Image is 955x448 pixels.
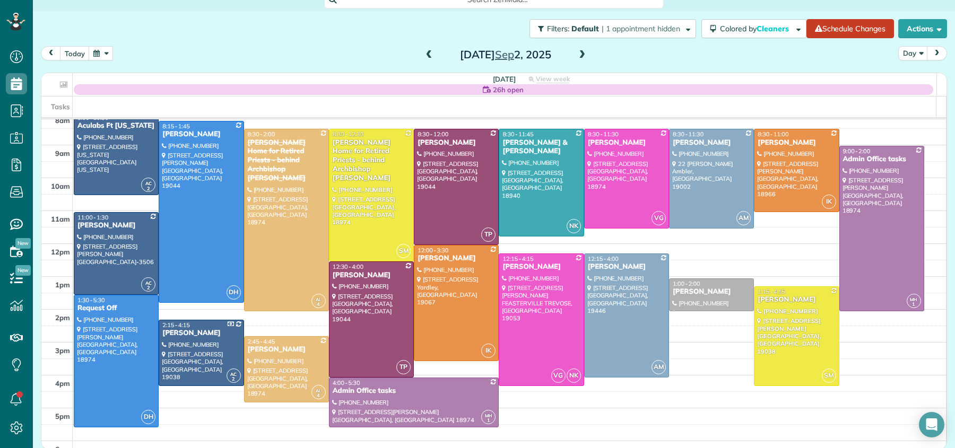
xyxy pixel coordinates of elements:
[162,329,240,338] div: [PERSON_NAME]
[822,368,836,383] span: SM
[55,280,70,289] span: 1pm
[55,346,70,355] span: 3pm
[529,19,696,38] button: Filters: Default | 1 appointment hidden
[672,138,751,147] div: [PERSON_NAME]
[77,296,105,304] span: 1:30 - 5:30
[481,227,496,242] span: TP
[60,46,90,60] button: today
[571,24,600,33] span: Default
[316,388,322,393] span: AL
[15,238,31,249] span: New
[652,360,666,374] span: AM
[547,24,569,33] span: Filters:
[502,262,580,271] div: [PERSON_NAME]
[55,412,70,420] span: 5pm
[502,255,533,262] span: 12:15 - 4:15
[588,255,619,262] span: 12:15 - 4:00
[142,184,155,194] small: 2
[396,360,411,374] span: TP
[312,391,325,401] small: 4
[493,75,516,83] span: [DATE]
[602,24,680,33] span: | 1 appointment hidden
[587,138,666,147] div: [PERSON_NAME]
[757,24,791,33] span: Cleaners
[587,262,666,271] div: [PERSON_NAME]
[312,300,325,310] small: 4
[482,416,495,426] small: 1
[316,296,322,302] span: AL
[493,84,524,95] span: 26h open
[227,374,240,384] small: 2
[77,304,155,313] div: Request Off
[652,211,666,225] span: VG
[502,130,533,138] span: 8:30 - 11:45
[248,338,275,345] span: 2:45 - 4:45
[495,48,514,61] span: Sep
[551,368,566,383] span: VG
[907,300,921,310] small: 1
[55,379,70,388] span: 4pm
[227,285,241,300] span: DH
[567,219,581,233] span: NK
[673,280,700,287] span: 1:00 - 2:00
[162,122,190,130] span: 8:15 - 1:45
[843,155,921,164] div: Admin Office tasks
[145,280,152,286] span: AC
[247,345,326,354] div: [PERSON_NAME]
[418,130,448,138] span: 8:30 - 12:00
[757,295,836,304] div: [PERSON_NAME]
[41,46,61,60] button: prev
[142,283,155,293] small: 2
[248,130,275,138] span: 8:30 - 2:00
[736,211,751,225] span: AM
[910,296,917,302] span: MH
[247,138,326,183] div: [PERSON_NAME] Home for Retired Priests - behind Archbishop [PERSON_NAME]
[55,116,70,125] span: 8am
[332,138,411,183] div: [PERSON_NAME] Home for Retired Priests - behind Archbishop [PERSON_NAME]
[141,410,155,424] span: DH
[758,288,785,295] span: 1:15 - 4:15
[536,75,570,83] span: View week
[898,19,947,38] button: Actions
[51,102,70,111] span: Tasks
[417,138,496,147] div: [PERSON_NAME]
[55,149,70,157] span: 9am
[230,371,237,377] span: AC
[55,313,70,322] span: 2pm
[396,244,411,258] span: SM
[524,19,696,38] a: Filters: Default | 1 appointment hidden
[51,215,70,223] span: 11am
[77,221,155,230] div: [PERSON_NAME]
[567,368,581,383] span: NK
[502,138,580,156] div: [PERSON_NAME] & [PERSON_NAME]
[588,130,619,138] span: 8:30 - 11:30
[145,180,152,186] span: AC
[822,195,836,209] span: IK
[481,344,496,358] span: IK
[418,247,448,254] span: 12:00 - 3:30
[720,24,793,33] span: Colored by
[806,19,894,38] a: Schedule Changes
[15,265,31,276] span: New
[758,130,788,138] span: 8:30 - 11:00
[332,271,411,280] div: [PERSON_NAME]
[757,138,836,147] div: [PERSON_NAME]
[77,214,108,221] span: 11:00 - 1:30
[333,263,363,270] span: 12:30 - 4:00
[919,412,944,437] div: Open Intercom Messenger
[485,412,492,418] span: MH
[51,182,70,190] span: 10am
[417,254,496,263] div: [PERSON_NAME]
[51,248,70,256] span: 12pm
[77,121,155,130] div: Aculabs Ft [US_STATE]
[333,130,363,138] span: 8:30 - 12:30
[162,321,190,329] span: 2:15 - 4:15
[898,46,928,60] button: Day
[673,130,704,138] span: 8:30 - 11:30
[162,130,240,139] div: [PERSON_NAME]
[701,19,806,38] button: Colored byCleaners
[439,49,572,60] h2: [DATE] 2, 2025
[332,386,496,396] div: Admin Office tasks
[672,287,751,296] div: [PERSON_NAME]
[927,46,947,60] button: next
